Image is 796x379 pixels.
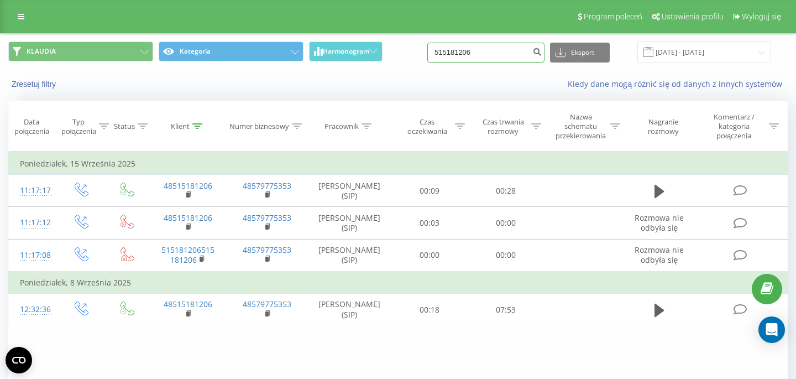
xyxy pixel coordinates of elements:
button: Open CMP widget [6,347,32,373]
div: Pracownik [324,122,359,131]
td: [PERSON_NAME] (SIP) [307,175,392,207]
td: Poniedziałek, 8 Września 2025 [9,272,788,294]
a: 48579775353 [243,245,291,255]
div: 11:17:12 [20,212,46,233]
td: 00:18 [392,294,468,326]
td: 00:00 [468,207,544,239]
div: Typ połączenia [61,117,96,136]
td: 00:28 [468,175,544,207]
span: Wyloguj się [742,12,781,21]
td: [PERSON_NAME] (SIP) [307,207,392,239]
td: 00:09 [392,175,468,207]
button: Eksport [550,43,610,63]
input: Wyszukiwanie według numeru [427,43,544,63]
a: 48515181206 [164,212,212,223]
div: 11:17:17 [20,180,46,201]
button: Harmonogram [309,41,383,61]
span: Program poleceń [584,12,642,21]
td: 00:00 [392,239,468,272]
td: 00:00 [468,239,544,272]
div: Nazwa schematu przekierowania [554,112,608,141]
a: 48515181206 [164,180,212,191]
div: Status [114,122,135,131]
span: Rozmowa nie odbyła się [635,245,684,265]
td: 00:03 [392,207,468,239]
div: Nagranie rozmowy [633,117,693,136]
span: Rozmowa nie odbyła się [635,212,684,233]
button: KLAUDIA [8,41,153,61]
a: 48515181206 [164,299,212,309]
a: 48579775353 [243,299,291,309]
span: Ustawienia profilu [662,12,724,21]
div: Data połączenia [9,117,54,136]
span: Harmonogram [323,48,369,55]
div: 12:32:36 [20,299,46,320]
span: KLAUDIA [27,47,56,56]
button: Zresetuj filtry [8,79,61,89]
td: 07:53 [468,294,544,326]
a: 48579775353 [243,212,291,223]
div: Numer biznesowy [229,122,289,131]
a: 48579775353 [243,180,291,191]
div: Klient [171,122,190,131]
div: Czas trwania rozmowy [478,117,528,136]
td: [PERSON_NAME] (SIP) [307,239,392,272]
button: Kategoria [159,41,303,61]
td: [PERSON_NAME] (SIP) [307,294,392,326]
a: 515181206515181206 [161,245,214,265]
div: Czas oczekiwania [402,117,453,136]
div: Open Intercom Messenger [758,316,785,343]
td: Poniedziałek, 15 Września 2025 [9,153,788,175]
div: 11:17:08 [20,245,46,266]
div: Komentarz / kategoria połączenia [701,112,766,141]
a: Kiedy dane mogą różnić się od danych z innych systemów [568,79,788,89]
